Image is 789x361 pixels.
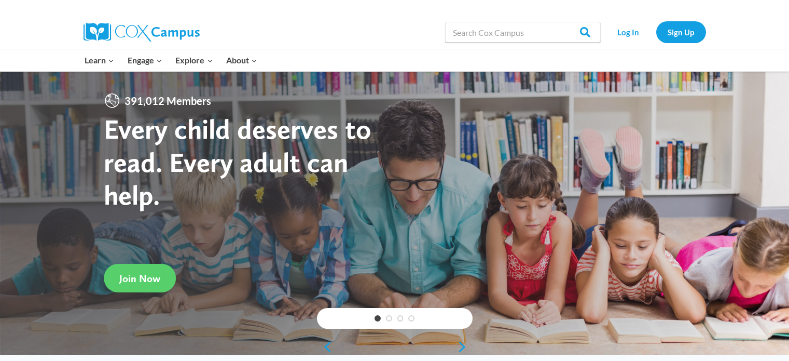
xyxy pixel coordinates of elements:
a: 3 [397,315,404,322]
a: next [457,341,473,353]
span: About [226,54,257,67]
a: Sign Up [656,21,706,43]
nav: Primary Navigation [78,49,264,71]
div: content slider buttons [317,337,473,357]
a: Log In [606,21,651,43]
a: previous [317,341,333,353]
input: Search Cox Campus [445,22,601,43]
a: 4 [408,315,414,322]
a: 1 [375,315,381,322]
a: 2 [386,315,392,322]
span: Learn [85,54,114,67]
span: Engage [128,54,162,67]
span: Join Now [119,272,160,285]
span: 391,012 Members [120,92,215,109]
img: Cox Campus [84,23,200,42]
strong: Every child deserves to read. Every adult can help. [104,112,371,211]
span: Explore [175,54,213,67]
a: Join Now [104,264,176,292]
nav: Secondary Navigation [606,21,706,43]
